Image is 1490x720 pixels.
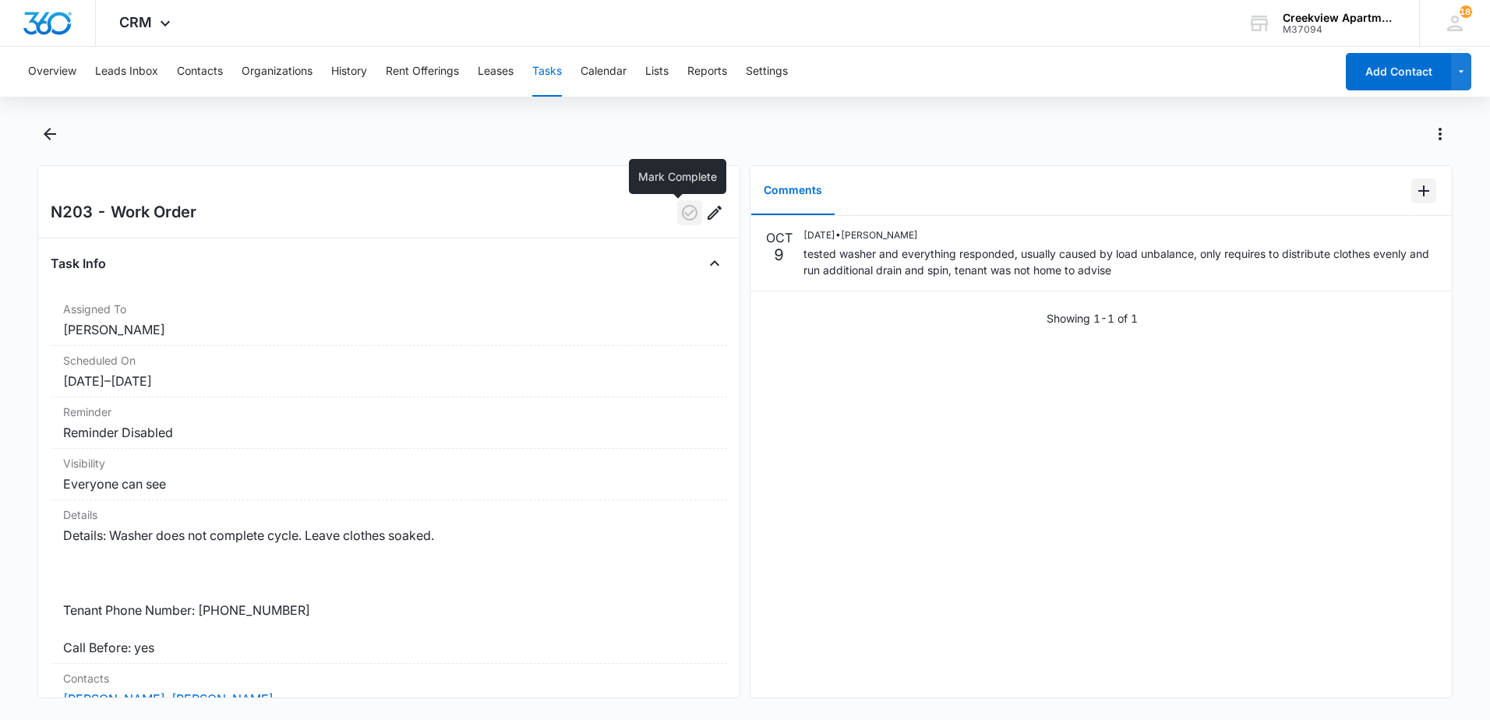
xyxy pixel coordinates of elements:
[63,691,274,707] a: [PERSON_NAME], [PERSON_NAME]
[1460,5,1472,18] div: notifications count
[63,404,715,420] dt: Reminder
[532,47,562,97] button: Tasks
[746,47,788,97] button: Settings
[28,47,76,97] button: Overview
[63,506,715,523] dt: Details
[1411,178,1436,203] button: Add Comment
[581,47,627,97] button: Calendar
[702,251,727,276] button: Close
[63,475,715,493] dd: Everyone can see
[1283,12,1396,24] div: account name
[63,423,715,442] dd: Reminder Disabled
[119,14,152,30] span: CRM
[51,397,727,449] div: ReminderReminder Disabled
[242,47,312,97] button: Organizations
[1346,53,1451,90] button: Add Contact
[63,526,715,657] dd: Details: Washer does not complete cycle. Leave clothes soaked. Tenant Phone Number: [PHONE_NUMBER...
[51,295,727,346] div: Assigned To[PERSON_NAME]
[687,47,727,97] button: Reports
[63,670,715,686] dt: Contacts
[803,245,1436,278] p: tested washer and everything responded, usually caused by load unbalance, only requires to distri...
[51,664,727,715] div: Contacts[PERSON_NAME], [PERSON_NAME]
[645,47,669,97] button: Lists
[803,228,1436,242] p: [DATE] • [PERSON_NAME]
[331,47,367,97] button: History
[63,301,715,317] dt: Assigned To
[629,159,726,194] div: Mark Complete
[1428,122,1453,146] button: Actions
[51,500,727,664] div: DetailsDetails: Washer does not complete cycle. Leave clothes soaked. Tenant Phone Number: [PHONE...
[95,47,158,97] button: Leads Inbox
[63,320,715,339] dd: [PERSON_NAME]
[51,449,727,500] div: VisibilityEveryone can see
[51,346,727,397] div: Scheduled On[DATE]–[DATE]
[51,200,196,225] h2: N203 - Work Order
[37,122,62,146] button: Back
[51,254,106,273] h4: Task Info
[63,352,715,369] dt: Scheduled On
[63,455,715,471] dt: Visibility
[774,247,784,263] p: 9
[478,47,514,97] button: Leases
[751,167,835,215] button: Comments
[702,200,727,225] button: Edit
[1283,24,1396,35] div: account id
[1460,5,1472,18] span: 182
[63,372,715,390] dd: [DATE] – [DATE]
[386,47,459,97] button: Rent Offerings
[1047,310,1138,326] p: Showing 1-1 of 1
[177,47,223,97] button: Contacts
[766,228,793,247] p: OCT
